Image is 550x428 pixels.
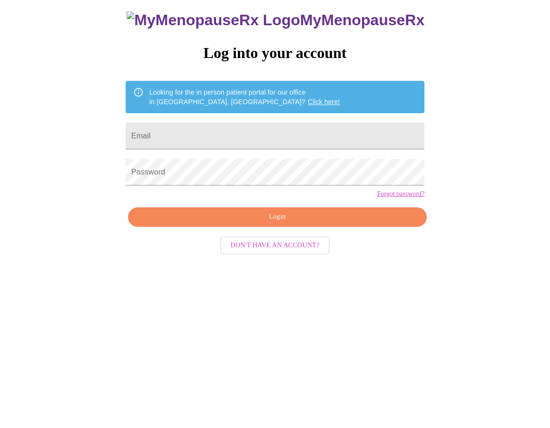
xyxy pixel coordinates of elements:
span: Don't have an account? [231,240,320,252]
div: Looking for the in person patient portal for our office in [GEOGRAPHIC_DATA], [GEOGRAPHIC_DATA]? [149,84,340,110]
span: Login [139,211,416,223]
a: Forgot password? [377,190,424,198]
button: Login [128,207,427,227]
img: MyMenopauseRx Logo [127,11,300,29]
a: Don't have an account? [218,240,333,248]
a: Click here! [308,98,340,106]
button: Don't have an account? [220,236,330,255]
h3: Log into your account [126,44,424,62]
h3: MyMenopauseRx [127,11,424,29]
